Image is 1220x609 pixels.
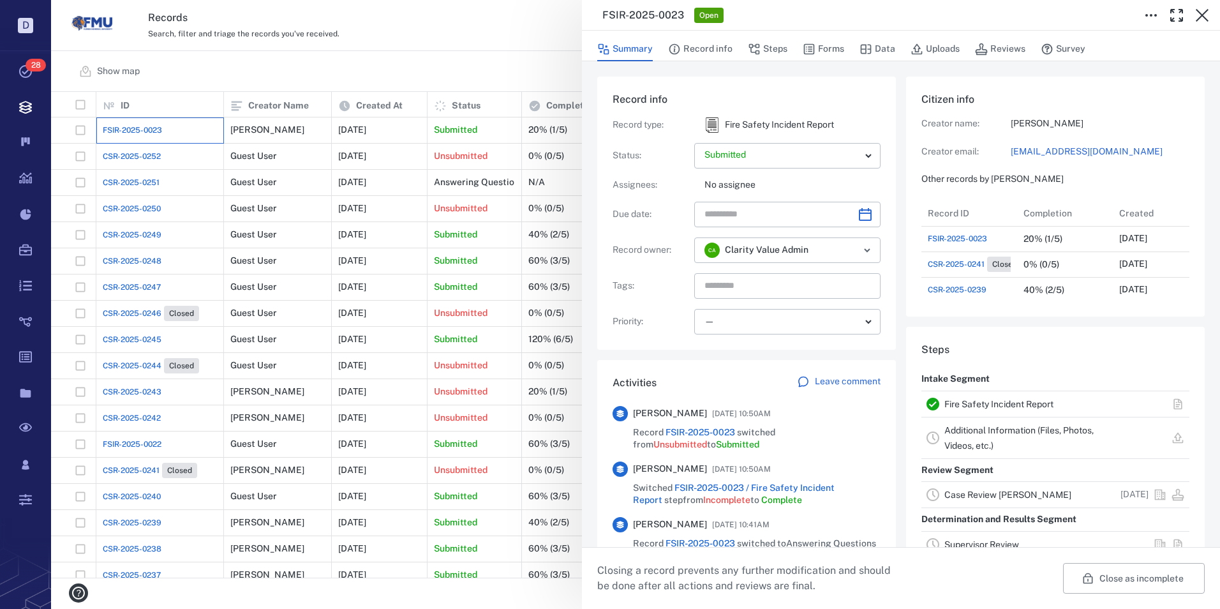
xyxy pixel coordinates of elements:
[704,149,860,162] p: Submitted
[29,9,55,20] span: Help
[1023,195,1072,231] div: Completion
[1120,488,1149,501] p: [DATE]
[633,483,835,506] a: FSIR-2025-0023 / Fire Safety Incident Report
[797,375,881,391] a: Leave comment
[858,241,876,259] button: Open
[1119,258,1147,271] p: [DATE]
[911,37,960,61] button: Uploads
[1011,146,1189,158] a: [EMAIL_ADDRESS][DOMAIN_NAME]
[633,463,707,476] span: [PERSON_NAME]
[944,399,1053,409] a: Fire Safety Incident Report
[602,8,684,23] h3: FSIR-2025-0023
[928,195,969,231] div: Record ID
[1138,3,1164,28] button: Toggle to Edit Boxes
[666,427,735,437] a: FSIR-2025-0023
[704,243,720,258] div: C A
[944,539,1019,550] a: Supervisor Review
[928,233,987,244] a: FSIR-2025-0023
[613,280,689,292] p: Tags :
[725,119,834,132] p: Fire Safety Incident Report
[1164,3,1189,28] button: Toggle Fullscreen
[597,563,901,594] p: Closing a record prevents any further modification and should be done after all actions and revie...
[921,146,1011,158] p: Creator email:
[613,119,689,132] p: Record type :
[597,77,896,360] div: Record infoRecord type:icon Fire Safety Incident ReportFire Safety Incident ReportStatus:Assignee...
[725,244,808,257] span: Clarity Value Admin
[1113,200,1209,226] div: Created
[703,495,750,505] span: Incomplete
[1023,285,1064,295] div: 40% (2/5)
[613,149,689,162] p: Status :
[613,179,689,192] p: Assignees :
[928,259,985,270] span: CSR-2025-0241
[1023,260,1059,269] div: 0% (0/5)
[1119,195,1154,231] div: Created
[613,315,689,328] p: Priority :
[697,10,721,21] span: Open
[704,117,720,133] img: icon Fire Safety Incident Report
[613,244,689,257] p: Record owner :
[26,59,46,71] span: 28
[906,77,1205,327] div: Citizen infoCreator name:[PERSON_NAME]Creator email:[EMAIL_ADDRESS][DOMAIN_NAME]Other records by ...
[859,37,895,61] button: Data
[921,173,1189,186] p: Other records by [PERSON_NAME]
[712,517,770,532] span: [DATE] 10:41AM
[1041,37,1085,61] button: Survey
[633,538,876,550] span: Record switched to
[1011,117,1189,130] p: [PERSON_NAME]
[712,406,771,421] span: [DATE] 10:50AM
[815,375,881,388] p: Leave comment
[921,368,990,391] p: Intake Segment
[712,462,771,477] span: [DATE] 10:50AM
[928,284,986,296] a: CSR-2025-0239
[921,459,993,482] p: Review Segment
[921,508,1076,531] p: Determination and Results Segment
[921,342,1189,357] h6: Steps
[990,259,1020,270] span: Closed
[1023,234,1062,244] div: 20% (1/5)
[633,482,881,507] span: Switched step from to
[1063,563,1205,594] button: Close as incomplete
[653,439,707,449] span: Unsubmitted
[944,425,1094,451] a: Additional Information (Files, Photos, Videos, etc.)
[748,37,787,61] button: Steps
[18,18,33,33] p: D
[633,426,881,451] span: Record switched from to
[1189,3,1215,28] button: Close
[786,538,876,548] span: Answering Questions
[921,200,1017,226] div: Record ID
[1119,283,1147,296] p: [DATE]
[613,208,689,221] p: Due date :
[633,518,707,531] span: [PERSON_NAME]
[921,92,1189,107] h6: Citizen info
[597,360,896,581] div: ActivitiesLeave comment[PERSON_NAME][DATE] 10:50AMRecord FSIR-2025-0023 switched fromUnsubmittedt...
[944,490,1071,500] a: Case Review [PERSON_NAME]
[666,538,735,548] a: FSIR-2025-0023
[975,37,1025,61] button: Reviews
[613,375,657,391] h6: Activities
[668,37,733,61] button: Record info
[921,117,1011,130] p: Creator name:
[633,407,707,420] span: [PERSON_NAME]
[597,37,653,61] button: Summary
[716,439,759,449] span: Submitted
[613,92,881,107] h6: Record info
[1017,200,1113,226] div: Completion
[1119,232,1147,245] p: [DATE]
[761,495,802,505] span: Complete
[928,257,1022,272] a: CSR-2025-0241Closed
[704,314,860,329] div: —
[704,179,881,192] p: No assignee
[852,202,878,227] button: Choose date
[803,37,844,61] button: Forms
[704,117,720,133] div: Fire Safety Incident Report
